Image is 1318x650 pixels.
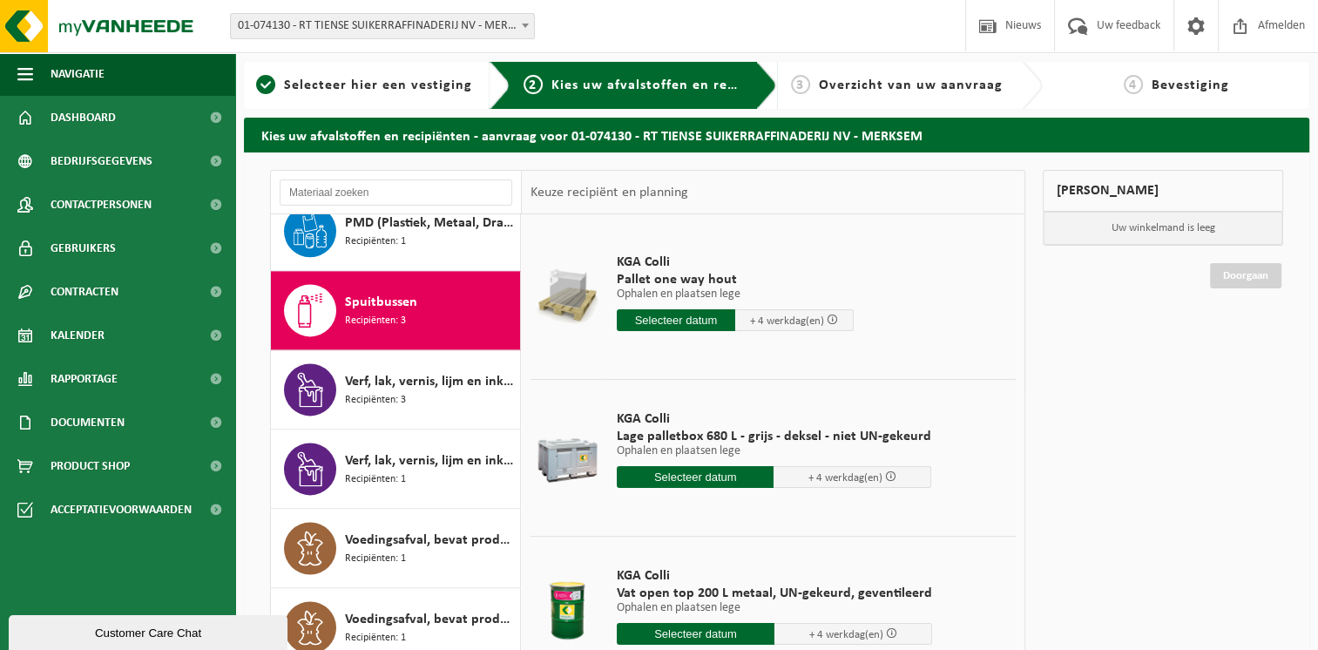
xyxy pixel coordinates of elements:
[51,227,116,270] span: Gebruikers
[284,78,472,92] span: Selecteer hier een vestiging
[551,78,791,92] span: Kies uw afvalstoffen en recipiënten
[51,357,118,401] span: Rapportage
[345,609,516,630] span: Voedingsafval, bevat producten van dierlijke oorsprong, onverpakt, categorie 3
[345,551,406,567] span: Recipiënten: 1
[808,629,882,640] span: + 4 werkdag(en)
[51,52,105,96] span: Navigatie
[51,314,105,357] span: Kalender
[271,509,521,588] button: Voedingsafval, bevat producten van dierlijke oorsprong, gemengde verpakking (exclusief glas), cat...
[345,371,516,392] span: Verf, lak, vernis, lijm en inkt, industrieel in IBC
[1152,78,1229,92] span: Bevestiging
[271,430,521,509] button: Verf, lak, vernis, lijm en inkt, industrieel in kleinverpakking Recipiënten: 1
[617,585,932,602] span: Vat open top 200 L metaal, UN-gekeurd, geventileerd
[51,401,125,444] span: Documenten
[244,118,1309,152] h2: Kies uw afvalstoffen en recipiënten - aanvraag voor 01-074130 - RT TIENSE SUIKERRAFFINADERIJ NV -...
[280,179,512,206] input: Materiaal zoeken
[617,271,854,288] span: Pallet one way hout
[271,271,521,350] button: Spuitbussen Recipiënten: 3
[51,96,116,139] span: Dashboard
[617,623,774,645] input: Selecteer datum
[617,309,735,331] input: Selecteer datum
[617,466,774,488] input: Selecteer datum
[617,602,932,614] p: Ophalen en plaatsen lege
[253,75,476,96] a: 1Selecteer hier een vestiging
[524,75,543,94] span: 2
[9,612,291,650] iframe: chat widget
[617,567,932,585] span: KGA Colli
[271,350,521,430] button: Verf, lak, vernis, lijm en inkt, industrieel in IBC Recipiënten: 3
[522,171,696,214] div: Keuze recipiënt en planning
[271,192,521,271] button: PMD (Plastiek, Metaal, Drankkartons) (bedrijven) Recipiënten: 1
[51,139,152,183] span: Bedrijfsgegevens
[51,444,130,488] span: Product Shop
[750,315,824,327] span: + 4 werkdag(en)
[791,75,810,94] span: 3
[345,313,406,329] span: Recipiënten: 3
[617,445,931,457] p: Ophalen en plaatsen lege
[256,75,275,94] span: 1
[1210,263,1281,288] a: Doorgaan
[819,78,1003,92] span: Overzicht van uw aanvraag
[345,471,406,488] span: Recipiënten: 1
[617,288,854,301] p: Ophalen en plaatsen lege
[51,183,152,227] span: Contactpersonen
[345,530,516,551] span: Voedingsafval, bevat producten van dierlijke oorsprong, gemengde verpakking (exclusief glas), cat...
[808,472,882,484] span: + 4 werkdag(en)
[617,254,854,271] span: KGA Colli
[231,14,534,38] span: 01-074130 - RT TIENSE SUIKERRAFFINADERIJ NV - MERKSEM
[230,13,535,39] span: 01-074130 - RT TIENSE SUIKERRAFFINADERIJ NV - MERKSEM
[345,234,406,250] span: Recipiënten: 1
[1124,75,1143,94] span: 4
[345,450,516,471] span: Verf, lak, vernis, lijm en inkt, industrieel in kleinverpakking
[345,213,516,234] span: PMD (Plastiek, Metaal, Drankkartons) (bedrijven)
[345,630,406,647] span: Recipiënten: 1
[345,392,406,409] span: Recipiënten: 3
[1044,212,1282,245] p: Uw winkelmand is leeg
[51,488,192,532] span: Acceptatievoorwaarden
[51,270,118,314] span: Contracten
[617,410,931,428] span: KGA Colli
[345,292,417,313] span: Spuitbussen
[617,428,931,445] span: Lage palletbox 680 L - grijs - deksel - niet UN-gekeurd
[1043,170,1283,212] div: [PERSON_NAME]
